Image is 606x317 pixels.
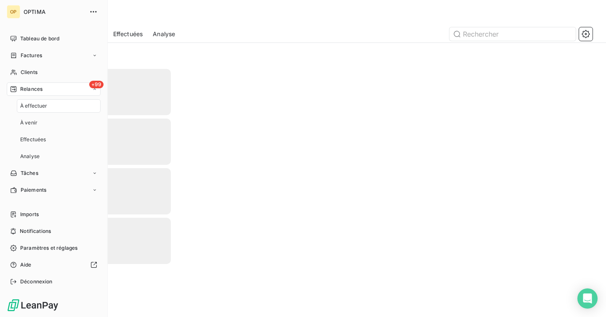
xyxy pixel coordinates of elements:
[20,35,59,42] span: Tableau de bord
[21,186,46,194] span: Paiements
[20,119,37,127] span: À venir
[7,299,59,312] img: Logo LeanPay
[20,211,39,218] span: Imports
[577,288,598,309] div: Open Intercom Messenger
[20,85,43,93] span: Relances
[20,102,48,110] span: À effectuer
[21,69,37,76] span: Clients
[7,258,101,272] a: Aide
[24,8,84,15] span: OPTIMA
[20,278,53,285] span: Déconnexion
[89,81,104,88] span: +99
[20,153,40,160] span: Analyse
[449,27,576,41] input: Rechercher
[20,244,77,252] span: Paramètres et réglages
[153,30,175,38] span: Analyse
[20,136,46,143] span: Effectuées
[7,5,20,18] div: OP
[20,261,32,269] span: Aide
[20,227,51,235] span: Notifications
[113,30,143,38] span: Effectuées
[21,169,38,177] span: Tâches
[21,52,42,59] span: Factures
